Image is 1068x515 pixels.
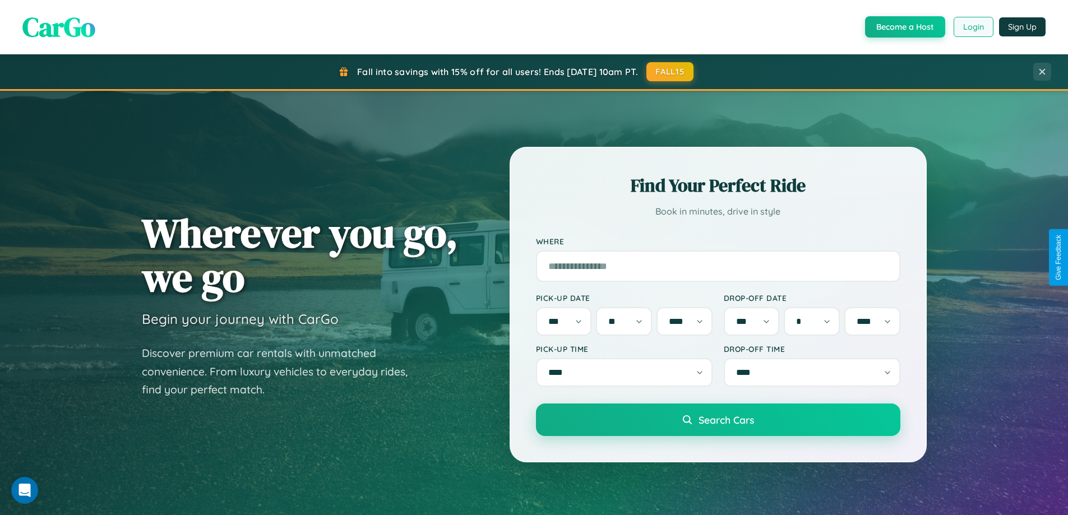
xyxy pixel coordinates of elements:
span: Search Cars [699,414,754,426]
span: Fall into savings with 15% off for all users! Ends [DATE] 10am PT. [357,66,638,77]
p: Discover premium car rentals with unmatched convenience. From luxury vehicles to everyday rides, ... [142,344,422,399]
p: Book in minutes, drive in style [536,203,900,220]
h2: Find Your Perfect Ride [536,173,900,198]
label: Drop-off Date [724,293,900,303]
button: Login [954,17,993,37]
span: CarGo [22,8,95,45]
h3: Begin your journey with CarGo [142,310,339,327]
iframe: Intercom live chat [11,477,38,504]
h1: Wherever you go, we go [142,211,458,299]
label: Where [536,236,900,246]
label: Pick-up Date [536,293,713,303]
button: Sign Up [999,17,1046,36]
div: Give Feedback [1055,235,1062,280]
button: FALL15 [646,62,693,81]
button: Become a Host [865,16,945,38]
label: Drop-off Time [724,344,900,354]
button: Search Cars [536,403,900,436]
label: Pick-up Time [536,344,713,354]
